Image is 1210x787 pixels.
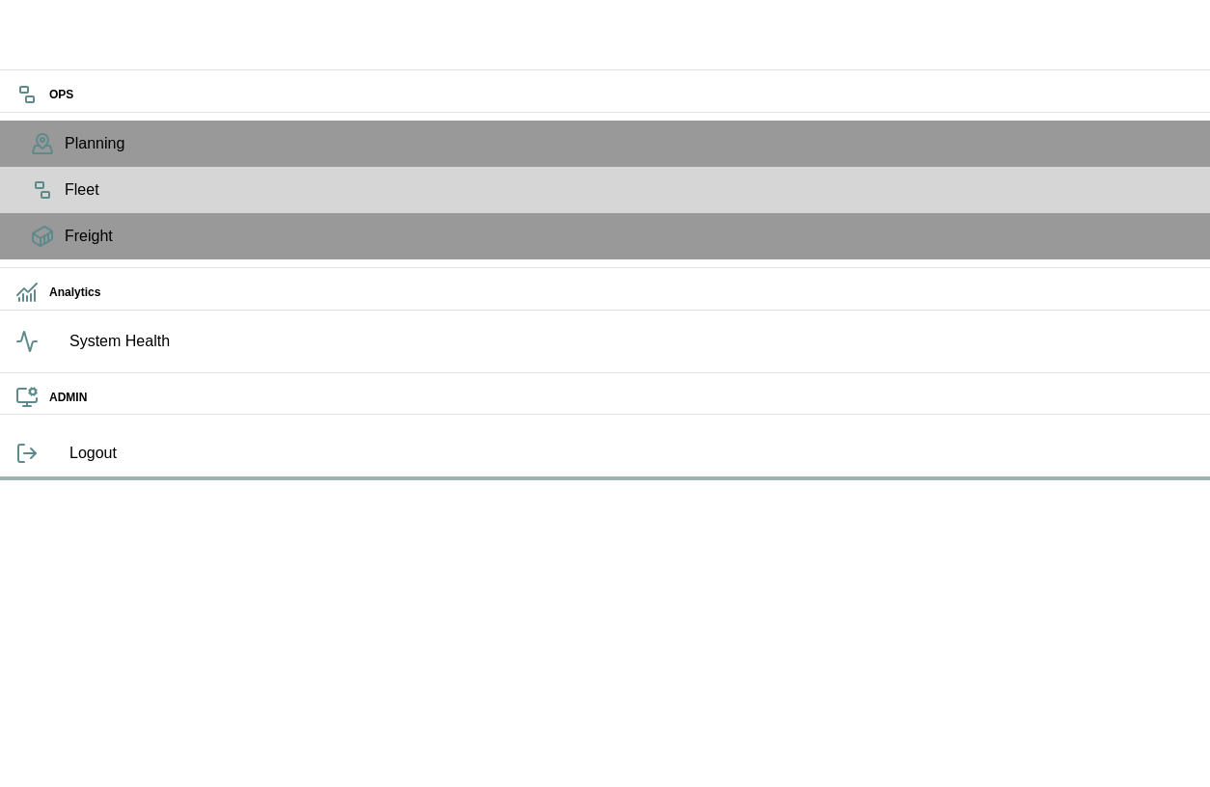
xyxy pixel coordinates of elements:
h6: ADMIN [49,389,1195,407]
span: Freight [65,225,1195,248]
h6: Analytics [49,284,1195,302]
span: System Health [69,330,1195,353]
span: Logout [69,442,1195,465]
span: Planning [65,132,1195,155]
h6: OPS [49,86,1195,104]
span: Fleet [65,178,1195,202]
